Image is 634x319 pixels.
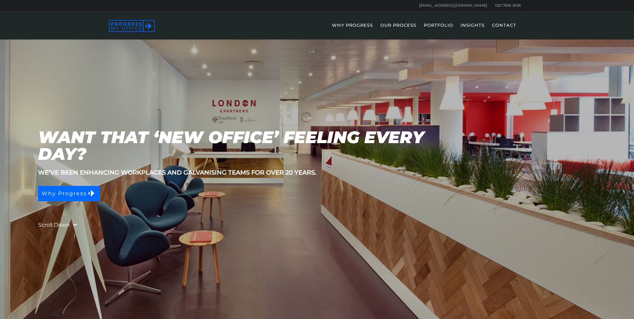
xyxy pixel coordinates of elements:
[489,20,520,39] a: CONTACT
[38,186,100,201] a: Why Progress
[329,20,376,39] a: WHY PROGRESS
[38,221,70,229] a: Scroll Down
[38,129,450,163] h1: Want that ‘new office’ feeling every day?
[38,169,596,176] h3: We’ve been enhancing workplaces and galvanising teams for over 20 years.
[377,20,420,39] a: OUR PROCESS
[457,20,488,39] a: INSIGHTS
[420,20,457,39] a: PORTFOLIO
